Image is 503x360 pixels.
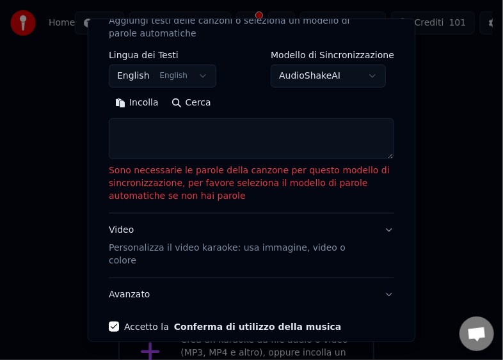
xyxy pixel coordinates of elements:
[109,51,216,59] label: Lingua dei Testi
[109,214,394,278] button: VideoPersonalizza il video karaoke: usa immagine, video o colore
[109,242,374,267] p: Personalizza il video karaoke: usa immagine, video o colore
[124,322,341,331] label: Accetto la
[109,164,394,203] p: Sono necessarie le parole della canzone per questo modello di sincronizzazione, per favore selezi...
[109,51,394,213] div: TestiAggiungi testi delle canzoni o seleziona un modello di parole automatiche
[165,93,218,113] button: Cerca
[109,278,394,311] button: Avanzato
[109,15,374,40] p: Aggiungi testi delle canzoni o seleziona un modello di parole automatiche
[271,51,394,59] label: Modello di Sincronizzazione
[174,322,342,331] button: Accetto la
[109,93,165,113] button: Incolla
[109,224,374,267] div: Video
